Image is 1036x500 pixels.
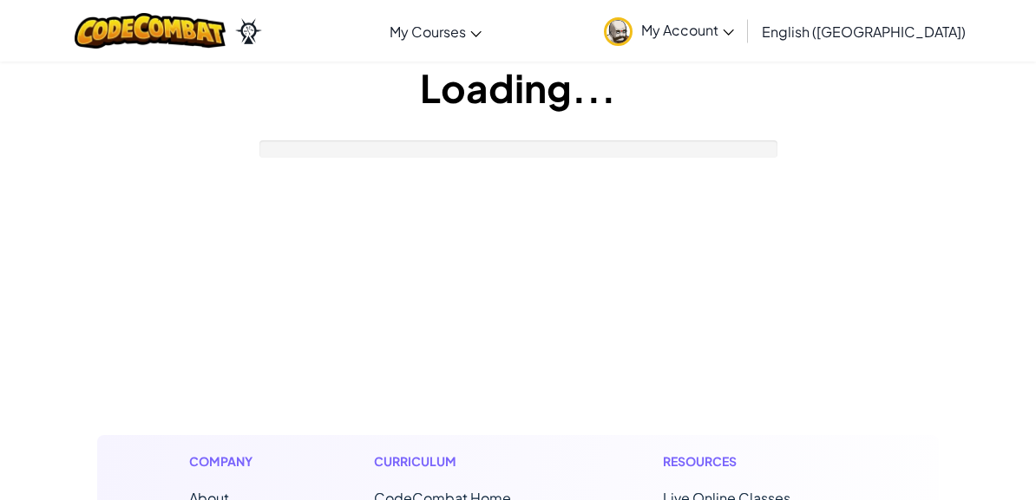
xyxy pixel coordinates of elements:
[641,21,734,39] span: My Account
[595,3,743,58] a: My Account
[762,23,966,41] span: English ([GEOGRAPHIC_DATA])
[189,452,270,471] h1: Company
[390,23,466,41] span: My Courses
[604,17,633,46] img: avatar
[234,18,262,44] img: Ozaria
[75,13,226,49] img: CodeCombat logo
[663,452,848,471] h1: Resources
[381,8,490,55] a: My Courses
[753,8,974,55] a: English ([GEOGRAPHIC_DATA])
[374,452,559,471] h1: Curriculum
